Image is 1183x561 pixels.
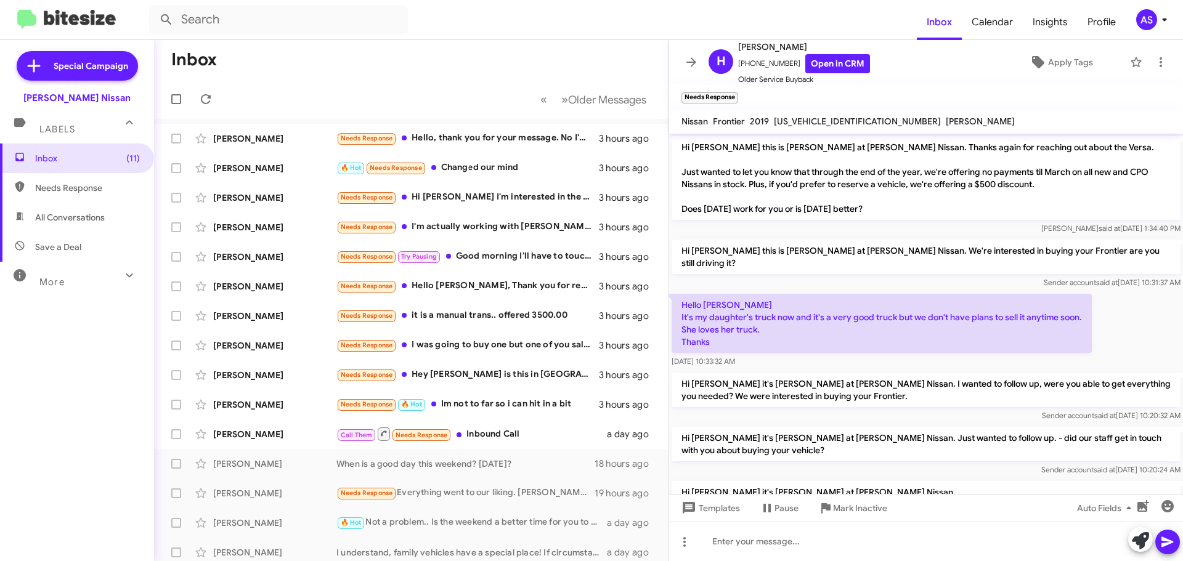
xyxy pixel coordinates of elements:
[336,486,595,500] div: Everything went to our liking. [PERSON_NAME], Effram, [PERSON_NAME] and Axle were great. Very imp...
[672,357,735,366] span: [DATE] 10:33:32 AM
[607,546,659,559] div: a day ago
[599,221,659,233] div: 3 hours ago
[341,252,393,260] span: Needs Response
[833,497,887,519] span: Mark Inactive
[1041,465,1181,474] span: Sender account [DATE] 10:20:24 AM
[336,309,599,323] div: it is a manual trans.. offered 3500.00
[1041,224,1181,233] span: [PERSON_NAME] [DATE] 1:34:40 PM
[341,431,373,439] span: Call Them
[738,73,870,86] span: Older Service Buyback
[738,39,870,54] span: [PERSON_NAME]
[1078,4,1126,40] a: Profile
[341,400,393,408] span: Needs Response
[336,279,599,293] div: Hello [PERSON_NAME], Thank you for reaching out. I really appreciate the customer service from [P...
[213,280,336,293] div: [PERSON_NAME]
[213,369,336,381] div: [PERSON_NAME]
[336,397,599,411] div: Im not to far so i can hit in a bit
[213,428,336,440] div: [PERSON_NAME]
[1077,497,1136,519] span: Auto Fields
[213,546,336,559] div: [PERSON_NAME]
[1044,278,1181,287] span: Sender account [DATE] 10:31:37 AM
[669,497,750,519] button: Templates
[341,519,362,527] span: 🔥 Hot
[599,132,659,145] div: 3 hours ago
[336,546,607,559] div: I understand, family vehicles have a special place! If circumstances change or you ever consider ...
[774,497,799,519] span: Pause
[336,190,599,204] div: Hi [PERSON_NAME] I'm interested in the Armada. I've spoken with a couple other dealerships and th...
[1023,4,1078,40] a: Insights
[607,428,659,440] div: a day ago
[561,92,568,107] span: »
[672,240,1181,274] p: Hi [PERSON_NAME] this is [PERSON_NAME] at [PERSON_NAME] Nissan. We're interested in buying your F...
[341,134,393,142] span: Needs Response
[401,252,437,260] span: Try Pausing
[336,161,599,175] div: Changed our mind
[1136,9,1157,30] div: AS
[54,60,128,72] span: Special Campaign
[713,116,745,127] span: Frontier
[534,87,654,112] nav: Page navigation example
[336,426,607,442] div: Inbound Call
[672,373,1181,407] p: Hi [PERSON_NAME] it's [PERSON_NAME] at [PERSON_NAME] Nissan. I wanted to follow up, were you able...
[681,92,738,103] small: Needs Response
[336,458,595,470] div: When is a good day this weekend? [DATE]?
[396,431,448,439] span: Needs Response
[1067,497,1146,519] button: Auto Fields
[341,312,393,320] span: Needs Response
[1094,411,1116,420] span: said at
[750,116,769,127] span: 2019
[336,131,599,145] div: Hello, thank you for your message. No I'm no longer interested in this Center. I think at this ti...
[599,310,659,322] div: 3 hours ago
[681,116,708,127] span: Nissan
[962,4,1023,40] span: Calendar
[672,294,1092,353] p: Hello [PERSON_NAME] It's my daughter's truck now and it's a very good truck but we don't have pla...
[672,136,1181,220] p: Hi [PERSON_NAME] this is [PERSON_NAME] at [PERSON_NAME] Nissan. Thanks again for reaching out abo...
[126,152,140,164] span: (11)
[23,92,131,104] div: [PERSON_NAME] Nissan
[599,162,659,174] div: 3 hours ago
[595,458,659,470] div: 18 hours ago
[370,164,422,172] span: Needs Response
[213,221,336,233] div: [PERSON_NAME]
[213,192,336,204] div: [PERSON_NAME]
[171,50,217,70] h1: Inbox
[599,339,659,352] div: 3 hours ago
[401,400,422,408] span: 🔥 Hot
[917,4,962,40] a: Inbox
[213,339,336,352] div: [PERSON_NAME]
[599,192,659,204] div: 3 hours ago
[568,93,646,107] span: Older Messages
[213,487,336,499] div: [PERSON_NAME]
[336,368,599,382] div: Hey [PERSON_NAME] is this in [GEOGRAPHIC_DATA]?
[35,211,105,224] span: All Conversations
[738,54,870,73] span: [PHONE_NUMBER]
[599,398,659,411] div: 3 hours ago
[341,193,393,201] span: Needs Response
[946,116,1015,127] span: [PERSON_NAME]
[341,341,393,349] span: Needs Response
[1094,465,1115,474] span: said at
[595,487,659,499] div: 19 hours ago
[336,338,599,352] div: I was going to buy one but one of you salesman never got back whit me the 2024 Nissan Armada plat...
[599,251,659,263] div: 3 hours ago
[1126,9,1169,30] button: AS
[599,280,659,293] div: 3 hours ago
[599,369,659,381] div: 3 hours ago
[341,489,393,497] span: Needs Response
[805,54,870,73] a: Open in CRM
[341,164,362,172] span: 🔥 Hot
[213,458,336,470] div: [PERSON_NAME]
[341,371,393,379] span: Needs Response
[1042,411,1181,420] span: Sender account [DATE] 10:20:32 AM
[341,282,393,290] span: Needs Response
[533,87,555,112] button: Previous
[540,92,547,107] span: «
[213,517,336,529] div: [PERSON_NAME]
[336,220,599,234] div: I'm actually working with [PERSON_NAME]
[336,515,607,530] div: Not a problem.. Is the weekend a better time for you to stop by?>
[17,51,138,81] a: Special Campaign
[998,51,1124,73] button: Apply Tags
[213,162,336,174] div: [PERSON_NAME]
